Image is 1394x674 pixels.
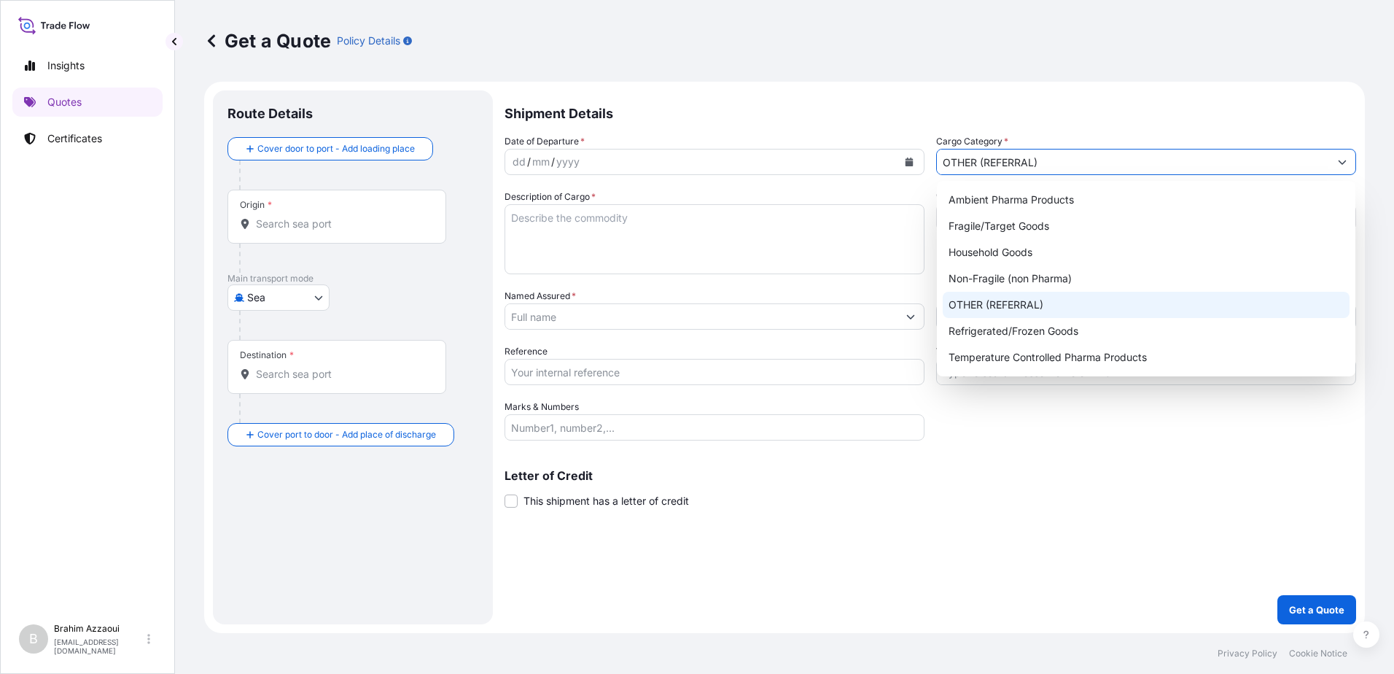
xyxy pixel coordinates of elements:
div: month, [531,153,551,171]
p: Privacy Policy [1218,648,1277,659]
input: Destination [256,367,428,381]
p: Insights [47,58,85,73]
p: Quotes [47,95,82,109]
p: [EMAIL_ADDRESS][DOMAIN_NAME] [54,638,144,655]
label: Cargo Category [936,134,1008,149]
div: / [551,153,555,171]
div: Suggestions [943,187,1350,371]
button: Select transport [227,284,330,311]
span: B [29,632,38,646]
span: Packing Category [936,289,1016,303]
input: Your internal reference [505,359,924,385]
div: Destination [240,349,294,361]
span: This shipment has a letter of credit [523,494,689,508]
input: Full name [505,303,897,330]
input: Select a commodity type [937,149,1329,175]
button: Show suggestions [1329,149,1355,175]
span: Commercial Invoice Value [936,190,1356,201]
div: Fragile/Target Goods [943,213,1350,239]
div: Ambient Pharma Products [943,187,1350,213]
p: Cookie Notice [1289,648,1347,659]
span: Sea [247,290,265,305]
button: Show suggestions [897,303,924,330]
p: Certificates [47,131,102,146]
span: Date of Departure [505,134,585,149]
label: Vessel Name [936,344,989,359]
input: Number1, number2,... [505,414,924,441]
p: Letter of Credit [505,470,1356,481]
div: Origin [240,199,272,211]
button: Calendar [897,150,921,174]
span: Cover port to door - Add place of discharge [257,427,436,442]
div: Non-Fragile (non Pharma) [943,266,1350,292]
div: day, [511,153,527,171]
p: Main transport mode [227,273,478,284]
label: Reference [505,344,548,359]
p: Route Details [227,105,313,123]
div: Temperature Controlled Pharma Products [943,344,1350,371]
label: Marks & Numbers [505,400,579,414]
p: Get a Quote [204,29,331,53]
span: Cover door to port - Add loading place [257,142,415,156]
div: OTHER (REFERRAL) [943,292,1350,318]
div: Household Goods [943,239,1350,266]
div: Refrigerated/Frozen Goods [943,318,1350,344]
div: year, [555,153,581,171]
label: Named Assured [505,289,576,303]
p: Get a Quote [1289,603,1344,617]
p: Policy Details [337,34,400,48]
label: Description of Cargo [505,190,596,204]
div: / [527,153,531,171]
p: Shipment Details [505,90,1356,134]
p: Brahim Azzaoui [54,623,144,635]
input: Origin [256,217,428,231]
